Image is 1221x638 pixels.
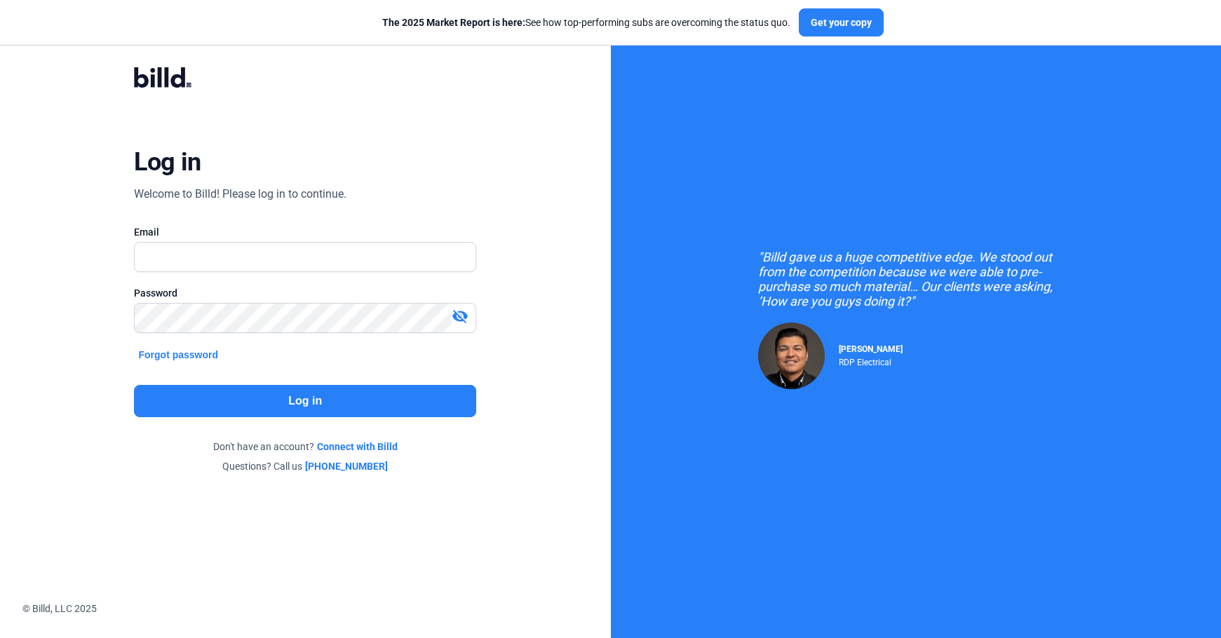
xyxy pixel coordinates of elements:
mat-icon: visibility_off [452,308,468,325]
div: Log in [134,147,201,177]
img: Raul Pacheco [758,323,825,389]
a: [PHONE_NUMBER] [305,459,388,473]
button: Log in [134,385,476,417]
button: Forgot password [134,347,222,362]
a: Connect with Billd [317,440,398,454]
span: [PERSON_NAME] [839,344,903,354]
div: Questions? Call us [134,459,476,473]
div: See how top-performing subs are overcoming the status quo. [382,15,790,29]
div: "Billd gave us a huge competitive edge. We stood out from the competition because we were able to... [758,250,1074,308]
div: Welcome to Billd! Please log in to continue. [134,186,346,203]
div: RDP Electrical [839,354,903,367]
div: Password [134,286,476,300]
div: Don't have an account? [134,440,476,454]
span: The 2025 Market Report is here: [382,17,525,28]
div: Email [134,225,476,239]
button: Get your copy [799,8,884,36]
